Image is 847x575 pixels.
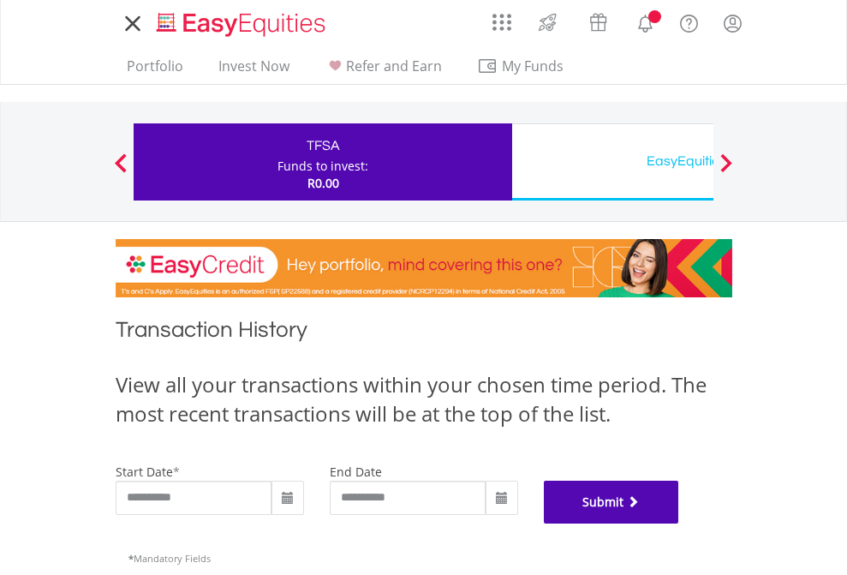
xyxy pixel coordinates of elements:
[116,464,173,480] label: start date
[709,162,743,179] button: Next
[330,464,382,480] label: end date
[116,314,732,353] h1: Transaction History
[150,4,332,39] a: Home page
[544,481,679,524] button: Submit
[104,162,138,179] button: Previous
[346,57,442,75] span: Refer and Earn
[116,239,732,297] img: EasyCredit Promotion Banner
[277,158,368,175] div: Funds to invest:
[711,4,755,42] a: My Profile
[584,9,612,36] img: vouchers-v2.svg
[623,4,667,39] a: Notifications
[307,175,339,191] span: R0.00
[116,370,732,429] div: View all your transactions within your chosen time period. The most recent transactions will be a...
[153,10,332,39] img: EasyEquities_Logo.png
[120,57,190,84] a: Portfolio
[144,134,502,158] div: TFSA
[477,55,589,77] span: My Funds
[128,552,211,565] span: Mandatory Fields
[318,57,449,84] a: Refer and Earn
[573,4,623,36] a: Vouchers
[492,13,511,32] img: grid-menu-icon.svg
[212,57,296,84] a: Invest Now
[481,4,522,32] a: AppsGrid
[667,4,711,39] a: FAQ's and Support
[534,9,562,36] img: thrive-v2.svg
